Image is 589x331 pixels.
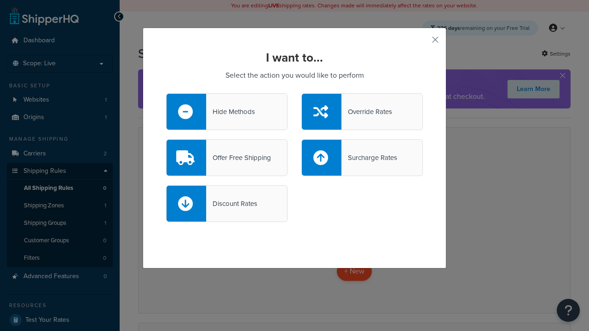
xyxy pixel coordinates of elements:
div: Override Rates [341,105,392,118]
div: Offer Free Shipping [206,151,271,164]
div: Surcharge Rates [341,151,397,164]
p: Select the action you would like to perform [166,69,423,82]
div: Hide Methods [206,105,255,118]
div: Discount Rates [206,197,257,210]
strong: I want to... [266,49,323,66]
